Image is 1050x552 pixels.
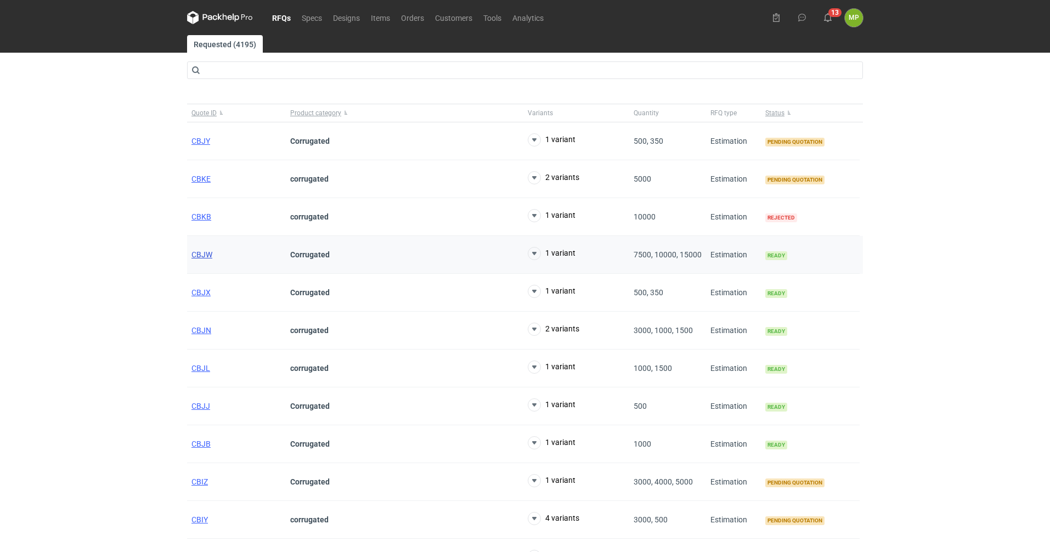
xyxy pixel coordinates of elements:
[765,478,825,487] span: Pending quotation
[507,11,549,24] a: Analytics
[634,402,647,410] span: 500
[706,312,761,350] div: Estimation
[706,274,761,312] div: Estimation
[191,402,210,410] a: CBJJ
[765,516,825,525] span: Pending quotation
[267,11,296,24] a: RFQs
[290,137,330,145] strong: Corrugated
[296,11,328,24] a: Specs
[634,440,651,448] span: 1000
[634,137,663,145] span: 500, 350
[528,285,575,298] button: 1 variant
[191,515,208,524] a: CBIY
[706,160,761,198] div: Estimation
[191,109,217,117] span: Quote ID
[187,11,253,24] svg: Packhelp Pro
[430,11,478,24] a: Customers
[290,174,329,183] strong: corrugated
[528,209,575,222] button: 1 variant
[845,9,863,27] button: MP
[365,11,396,24] a: Items
[845,9,863,27] div: Magdalena Polakowska
[396,11,430,24] a: Orders
[328,11,365,24] a: Designs
[706,425,761,463] div: Estimation
[765,109,784,117] span: Status
[290,250,330,259] strong: Corrugated
[634,174,651,183] span: 5000
[819,9,837,26] button: 13
[191,288,211,297] a: CBJX
[706,236,761,274] div: Estimation
[634,250,702,259] span: 7500, 10000, 15000
[528,512,579,525] button: 4 variants
[191,174,211,183] a: CBKE
[528,436,575,449] button: 1 variant
[765,441,787,449] span: Ready
[286,104,523,122] button: Product category
[634,326,693,335] span: 3000, 1000, 1500
[478,11,507,24] a: Tools
[528,133,575,147] button: 1 variant
[528,171,579,184] button: 2 variants
[706,350,761,387] div: Estimation
[706,122,761,160] div: Estimation
[187,104,286,122] button: Quote ID
[528,247,575,260] button: 1 variant
[710,109,737,117] span: RFQ type
[290,109,341,117] span: Product category
[290,440,330,448] strong: Corrugated
[191,137,210,145] a: CBJY
[706,501,761,539] div: Estimation
[528,474,575,487] button: 1 variant
[765,289,787,298] span: Ready
[528,361,575,374] button: 1 variant
[765,138,825,147] span: Pending quotation
[761,104,860,122] button: Status
[290,326,329,335] strong: corrugated
[191,477,208,486] a: CBIZ
[290,402,330,410] strong: Corrugated
[191,440,211,448] a: CBJB
[528,398,575,412] button: 1 variant
[765,176,825,184] span: Pending quotation
[191,250,212,259] a: CBJW
[765,403,787,412] span: Ready
[706,198,761,236] div: Estimation
[187,35,263,53] a: Requested (4195)
[765,213,797,222] span: Rejected
[634,364,672,373] span: 1000, 1500
[634,288,663,297] span: 500, 350
[634,515,668,524] span: 3000, 500
[765,251,787,260] span: Ready
[290,364,329,373] strong: corrugated
[634,212,656,221] span: 10000
[634,477,693,486] span: 3000, 4000, 5000
[634,109,659,117] span: Quantity
[765,327,787,336] span: Ready
[191,212,211,221] a: CBKB
[706,387,761,425] div: Estimation
[191,364,210,373] a: CBJL
[290,477,330,486] strong: Corrugated
[191,326,211,335] a: CBJN
[528,109,553,117] span: Variants
[290,288,330,297] strong: Corrugated
[290,212,329,221] strong: corrugated
[765,365,787,374] span: Ready
[290,515,329,524] strong: corrugated
[528,323,579,336] button: 2 variants
[706,463,761,501] div: Estimation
